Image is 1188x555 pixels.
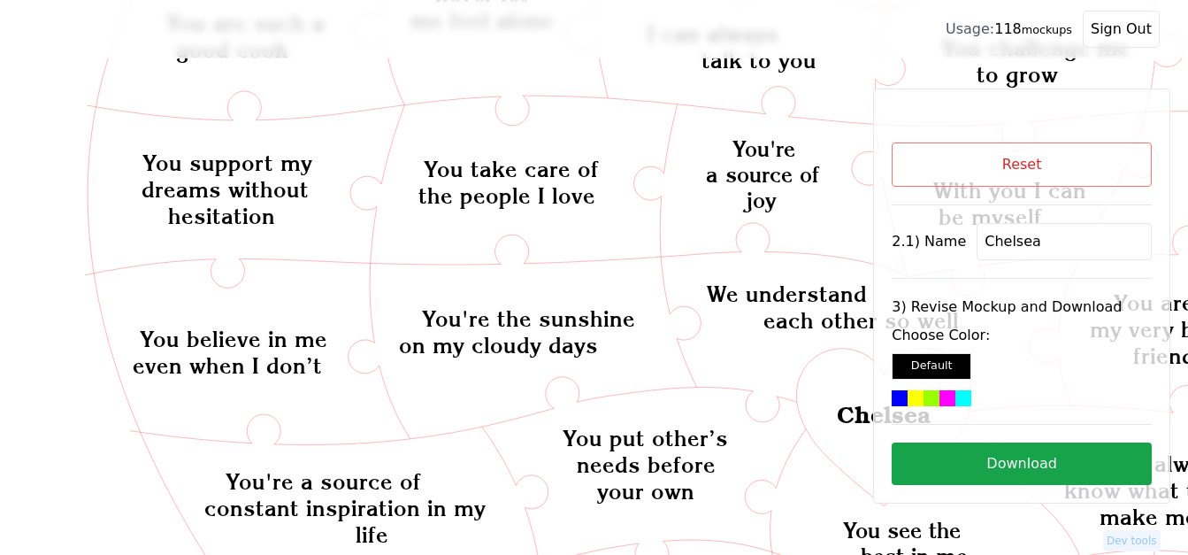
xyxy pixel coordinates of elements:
text: life [356,522,388,549]
label: 2.1) Name [892,231,966,252]
text: to grow [977,61,1058,88]
text: needs before [578,451,717,478]
text: You take care of [424,156,599,182]
text: on my cloudy days [399,332,598,358]
text: your own [597,478,694,505]
button: Sign Out [1083,11,1160,48]
button: Download [892,443,1152,485]
text: joy [742,188,777,213]
text: Chelsea [837,403,931,429]
button: Reset [892,143,1152,187]
text: You're a source of [226,469,421,496]
small: Default [911,358,953,372]
text: You put other’s [563,425,728,451]
text: You see the [843,518,961,543]
text: You believe in me [140,326,327,352]
text: constant inspiration in my [204,496,486,522]
text: each other so well [763,307,959,334]
text: You're the sunshine [422,305,635,332]
text: You support my [142,150,312,176]
text: hesitation [168,203,275,229]
text: even when I don’t [133,352,322,379]
label: Choose Color: [892,325,1152,346]
text: You're [732,136,795,162]
text: a source of [706,162,820,188]
button: Dev tools [1103,530,1161,551]
label: 3) Revise Mockup and Download [892,297,1152,318]
text: good cook [176,36,288,63]
text: talk to you [701,47,816,73]
text: dreams without [142,176,309,203]
span: Usage: [946,20,994,37]
text: You challenge me [941,35,1130,61]
text: We understand [707,281,867,307]
text: the people I love [419,182,596,209]
div: 118 [946,19,1072,40]
small: mockups [1022,23,1072,36]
